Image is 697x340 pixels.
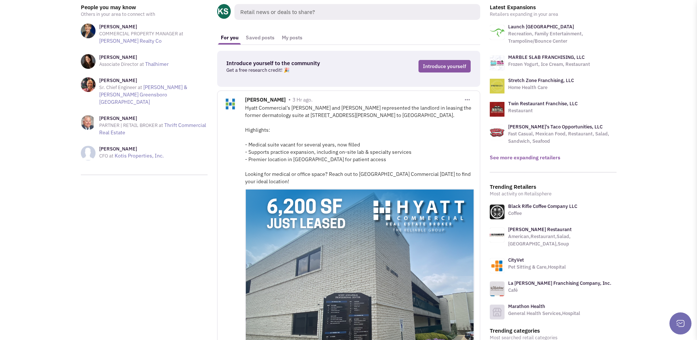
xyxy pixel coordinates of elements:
[99,84,187,105] a: [PERSON_NAME] & [PERSON_NAME] Greensboro [GEOGRAPHIC_DATA]
[292,96,313,103] span: 3 Hr ago.
[508,107,578,114] p: Restaurant
[245,104,474,185] div: Hyatt Commercial’s [PERSON_NAME] and [PERSON_NAME] represented the landlord in leasing the former...
[99,54,169,61] h3: [PERSON_NAME]
[508,30,617,45] p: Recreation, Family Entertainment, Trampoline/Bounce Center
[99,153,114,159] span: CFO at
[226,67,365,74] p: Get a free research credit! 🎉
[490,102,504,117] img: logo
[217,31,242,45] a: For you
[278,31,306,45] a: My posts
[490,305,504,319] img: icon-retailer-placeholder.png
[234,4,480,20] span: Retail news or deals to share?
[508,280,611,286] a: La [PERSON_NAME] Franchising Company, Inc.
[490,4,617,11] h3: Latest Expansions
[81,11,208,18] p: Others in your area to connect with
[508,130,617,145] p: Fast Casual, Mexican Food, Restaurant, Salad, Sandwich, Seafood
[99,31,183,37] span: COMMERCIAL PROPERTY MANAGER at
[490,11,617,18] p: Retailers expanding in your area
[508,124,603,130] a: [PERSON_NAME]'s Taco Opportunities, LLC
[99,77,208,84] h3: [PERSON_NAME]
[508,54,585,60] a: MARBLE SLAB FRANCHISING, LLC
[508,61,590,68] p: Frozen Yogurt, Ice Cream, Restaurant
[81,146,96,160] img: NoImageAvailable1.jpg
[242,31,278,45] a: Saved posts
[508,203,577,209] a: Black Rifle Coffee Company LLC
[490,154,560,161] a: See more expanding retailers
[508,24,574,30] a: Launch [GEOGRAPHIC_DATA]
[490,56,504,70] img: logo
[418,60,471,72] a: Introduce yourself
[490,190,617,198] p: Most activity on Retailsphere
[490,327,617,334] h3: Trending categories
[226,60,365,67] h3: Introduce yourself to the community
[99,146,164,152] h3: [PERSON_NAME]
[490,79,504,93] img: logo
[99,122,206,136] a: Thrift Commercial Real Estate
[508,263,566,271] p: Pet Sitting & Care,Hospital
[245,96,286,105] span: [PERSON_NAME]
[508,303,545,309] a: Marathon Health
[508,210,577,217] p: Coffee
[145,61,169,67] a: Thalhimer
[99,24,208,30] h3: [PERSON_NAME]
[508,310,580,317] p: General Health Services,Hospital
[115,152,164,159] a: Kotis Properties, Inc.
[81,4,208,11] h3: People you may know
[508,287,611,294] p: Café
[99,115,208,122] h3: [PERSON_NAME]
[490,25,504,40] img: logo
[99,84,142,91] span: Sr. Chief Engineer at
[508,233,617,248] p: American,Restaurant,Salad,[GEOGRAPHIC_DATA],Soup
[99,61,144,67] span: Associate Director at
[508,257,524,263] a: CityVet
[99,122,163,128] span: PARTNER | RETAIL BROKER at
[490,184,617,190] h3: Trending Retailers
[508,226,572,233] a: [PERSON_NAME] Restaurant
[490,125,504,140] img: logo
[508,77,574,84] a: Stretch Zone Franchising, LLC
[99,38,162,44] a: [PERSON_NAME] Realty Co
[508,84,574,91] p: Home Health Care
[508,100,578,107] a: Twin Restaurant Franchise, LLC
